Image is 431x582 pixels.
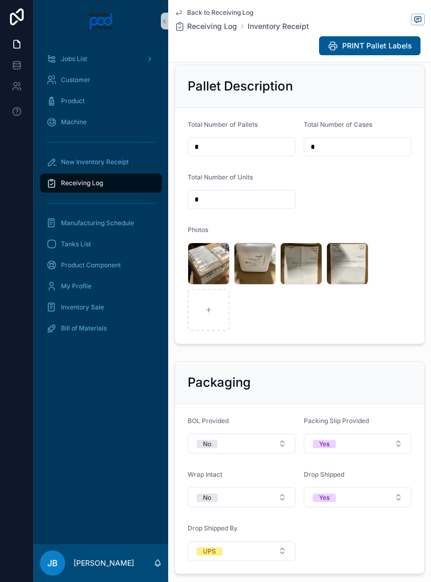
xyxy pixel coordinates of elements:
[319,36,420,55] button: PRINT Pallet Labels
[188,541,295,561] button: Select Button
[342,41,412,51] span: PRINT Pallet Labels
[40,298,162,317] a: Inventory Sale
[40,319,162,338] a: Bill of Materials
[40,174,162,193] a: Receiving Log
[175,8,253,17] a: Back to Receiving Log
[304,417,369,425] span: Packing Slip Provided
[304,434,412,454] button: Select Button
[61,303,104,312] span: Inventory Sale
[61,55,87,63] span: Jobs List
[47,557,58,569] span: JB
[188,434,295,454] button: Select Button
[175,21,237,32] a: Receiving Log
[188,226,208,234] span: Photos
[40,256,162,275] a: Product Component
[188,121,258,128] span: Total Number of Pallets
[61,158,129,166] span: New Inventory Receipt
[61,240,91,248] span: Tanks List
[203,494,211,502] div: No
[61,261,121,269] span: Product Component
[319,440,330,448] div: Yes
[61,76,90,84] span: Customer
[203,440,211,448] div: No
[304,487,412,507] button: Select Button
[40,49,162,68] a: Jobs List
[203,547,216,556] div: UPS
[61,118,87,126] span: Machine
[319,494,330,502] div: Yes
[188,173,253,181] span: Total Number of Units
[304,121,372,128] span: Total Number of Cases
[89,13,114,29] img: App logo
[304,470,344,478] span: Drop Shipped
[40,153,162,172] a: New Inventory Receipt
[188,524,238,532] span: Drop Shipped By
[248,21,309,32] a: Inventory Receipt
[188,374,251,391] h2: Packaging
[61,324,107,333] span: Bill of Materials
[40,214,162,233] a: Manufacturing Schedule
[61,282,91,290] span: My Profile
[188,487,295,507] button: Select Button
[188,417,229,425] span: BOL Provided
[40,71,162,89] a: Customer
[34,42,168,352] div: scrollable content
[187,8,253,17] span: Back to Receiving Log
[40,277,162,296] a: My Profile
[61,219,134,227] span: Manufacturing Schedule
[61,97,85,105] span: Product
[40,113,162,132] a: Machine
[74,558,134,568] p: [PERSON_NAME]
[187,21,237,32] span: Receiving Log
[40,235,162,254] a: Tanks List
[61,179,103,187] span: Receiving Log
[188,470,222,478] span: Wrap Intact
[188,78,293,95] h2: Pallet Description
[40,92,162,111] a: Product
